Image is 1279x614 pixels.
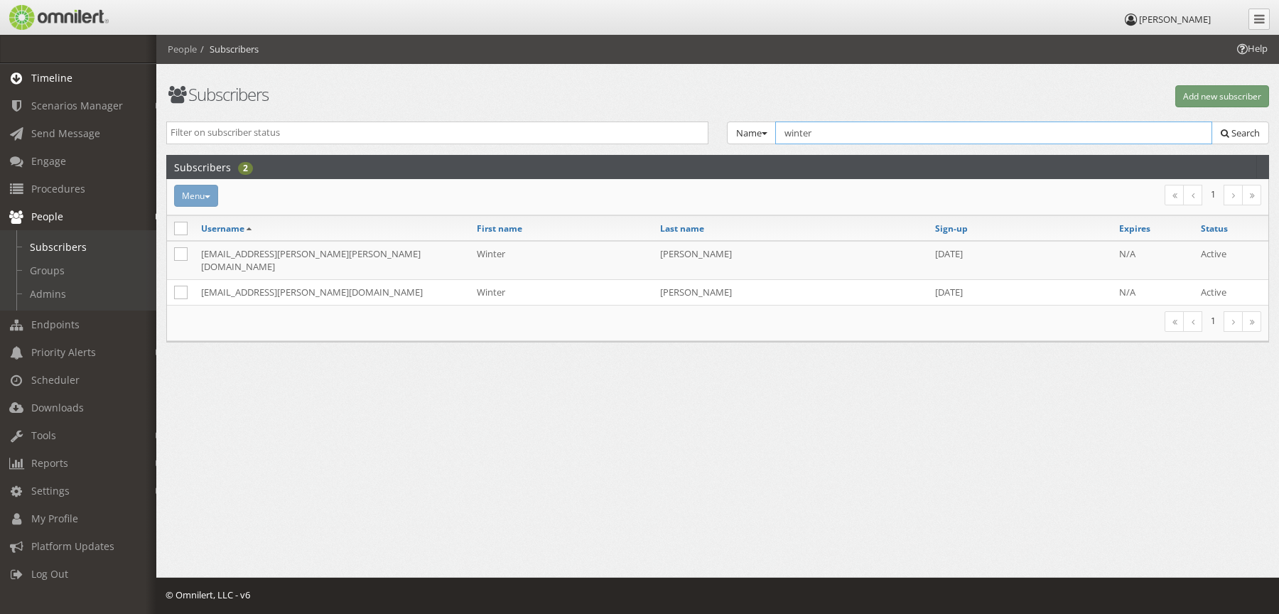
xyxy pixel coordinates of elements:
[194,279,470,304] td: [EMAIL_ADDRESS][PERSON_NAME][DOMAIN_NAME]
[31,373,80,387] span: Scheduler
[31,345,96,359] span: Priority Alerts
[928,241,1111,280] td: [DATE]
[1183,311,1202,332] a: Previous
[31,512,78,525] span: My Profile
[470,241,653,280] td: Winter
[31,154,66,168] span: Engage
[166,588,250,601] span: © Omnilert, LLC - v6
[238,162,253,175] div: 2
[1224,311,1243,332] a: Next
[1194,279,1268,304] td: Active
[653,241,929,280] td: [PERSON_NAME]
[928,279,1111,304] td: [DATE]
[31,210,63,223] span: People
[1224,185,1243,205] a: Next
[201,222,244,235] a: Username
[1165,185,1184,205] a: First
[168,43,197,56] li: People
[1202,185,1224,204] li: 1
[1201,222,1228,235] a: Status
[31,429,56,442] span: Tools
[31,567,68,581] span: Log Out
[1242,311,1261,332] a: Last
[1112,241,1194,280] td: N/A
[194,241,470,280] td: [EMAIL_ADDRESS][PERSON_NAME][PERSON_NAME][DOMAIN_NAME]
[1139,13,1211,26] span: [PERSON_NAME]
[166,85,708,104] h1: Subscribers
[31,99,123,112] span: Scenarios Manager
[1183,185,1202,205] a: Previous
[1248,9,1270,30] a: Collapse Menu
[1235,42,1268,55] span: Help
[33,10,62,23] span: Help
[31,484,70,497] span: Settings
[31,126,100,140] span: Send Message
[1165,311,1184,332] a: First
[1119,222,1150,235] a: Expires
[174,156,231,178] h2: Subscribers
[477,222,522,235] a: First name
[470,279,653,304] td: Winter
[1194,241,1268,280] td: Active
[31,401,84,414] span: Downloads
[653,279,929,304] td: [PERSON_NAME]
[7,5,109,30] img: Omnilert
[171,126,704,139] input: Filter on subscriber status
[1202,311,1224,330] li: 1
[935,222,968,235] a: Sign-up
[31,71,72,85] span: Timeline
[1242,185,1261,205] a: Last
[31,456,68,470] span: Reports
[1231,126,1260,139] span: Search
[660,222,704,235] a: Last name
[1211,122,1269,145] button: Search
[31,182,85,195] span: Procedures
[31,539,114,553] span: Platform Updates
[1175,85,1269,107] button: Add new subscriber
[1112,279,1194,304] td: N/A
[727,122,777,145] button: Name
[31,318,80,331] span: Endpoints
[197,43,259,56] li: Subscribers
